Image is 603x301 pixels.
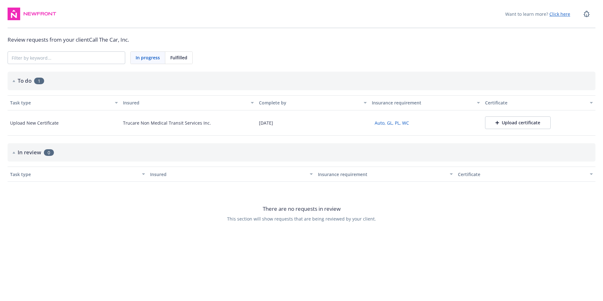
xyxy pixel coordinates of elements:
div: Review requests from your client Call The Car, Inc. [8,36,595,44]
img: navigator-logo.svg [8,8,20,20]
span: There are no requests in review [263,205,341,213]
div: Insured [150,171,306,178]
span: This section will show requests that are being reviewed by your client. [227,215,376,222]
button: Insurance requirement [369,95,482,110]
button: Insurance requirement [315,167,455,182]
div: Trucare Non Medical Transit Services Inc. [123,120,211,126]
div: Insurance requirement [372,99,473,106]
span: Want to learn more? [505,11,570,17]
div: [DATE] [259,120,273,126]
img: Newfront Logo [23,11,57,17]
button: Insured [120,95,256,110]
a: Click here [549,11,570,17]
div: Complete by [259,99,360,106]
div: Insured [123,99,247,106]
input: Filter by keyword... [8,52,125,64]
button: Auto, GL, PL, WC [372,118,412,128]
div: Insurance requirement [318,171,446,178]
button: Insured [148,167,316,182]
div: Upload New Certificate [10,120,59,126]
button: Complete by [256,95,369,110]
button: Upload certificate [485,116,551,129]
button: Task type [8,95,120,110]
span: 1 [34,78,44,84]
button: Task type [8,167,148,182]
div: Certificate [458,171,586,178]
a: Report a Bug [580,8,593,20]
span: In progress [136,54,160,61]
div: Upload certificate [495,120,540,126]
div: Task type [10,99,111,106]
button: Certificate [455,167,595,182]
span: Fulfilled [170,54,187,61]
button: Certificate [483,95,595,110]
div: Task type [10,171,138,178]
span: 0 [44,149,54,156]
div: Certificate [485,99,586,106]
h2: To do [18,77,32,85]
h2: In review [18,148,41,156]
